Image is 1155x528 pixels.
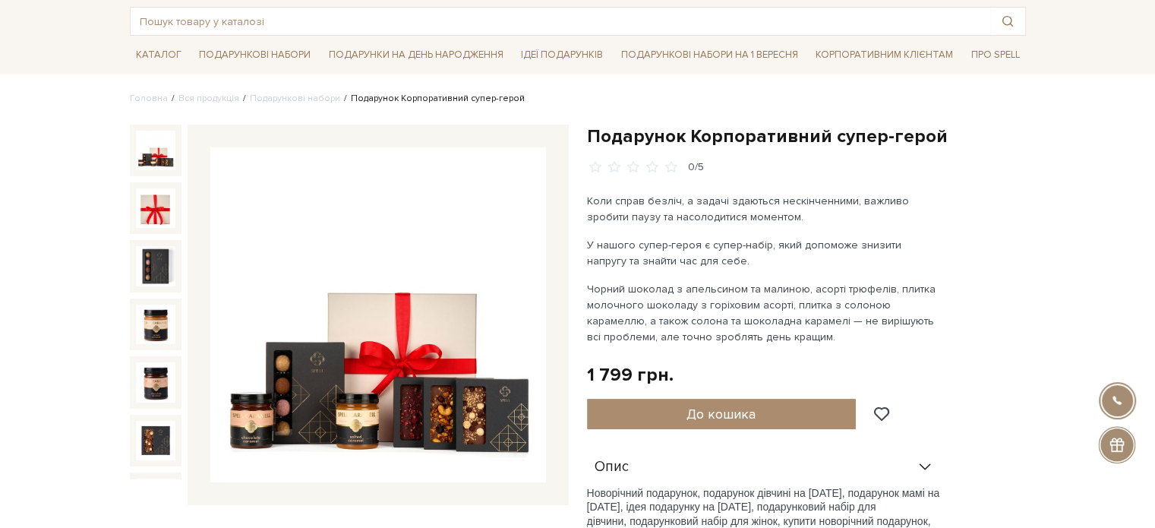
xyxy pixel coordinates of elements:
a: Про Spell [965,43,1026,67]
a: Корпоративним клієнтам [809,42,959,68]
img: Подарунок Корпоративний супер-герой [136,362,175,402]
a: Головна [130,93,168,104]
button: До кошика [587,399,857,429]
img: Подарунок Корпоративний супер-герой [136,305,175,344]
span: Опис [595,460,629,474]
h1: Подарунок Корпоративний супер-герой [587,125,1026,148]
div: 0/5 [688,160,704,175]
span: До кошика [686,406,756,422]
a: Каталог [130,43,188,67]
img: Подарунок Корпоративний супер-герой [136,421,175,460]
img: Подарунок Корпоративний супер-герой [136,246,175,286]
a: Подарункові набори на 1 Вересня [615,42,804,68]
span: Новорічний подарунок, подарунок дівчині на [DATE], подарунок мамі на [DATE], ідея подарунку на [D... [587,487,940,526]
p: Чорний шоколад з апельсином та малиною, асорті трюфелів, плитка молочного шоколаду з горіховим ас... [587,281,943,345]
a: Вся продукція [178,93,239,104]
a: Подарункові набори [250,93,340,104]
img: Подарунок Корпоративний супер-герой [136,479,175,518]
a: Подарунки на День народження [323,43,510,67]
button: Пошук товару у каталозі [990,8,1025,35]
a: Подарункові набори [193,43,317,67]
input: Пошук товару у каталозі [131,8,990,35]
p: У нашого супер-героя є супер-набір, який допоможе знизити напругу та знайти час для себе. [587,237,943,269]
div: 1 799 грн. [587,363,674,387]
img: Подарунок Корпоративний супер-герой [136,188,175,228]
img: Подарунок Корпоративний супер-герой [136,131,175,170]
li: Подарунок Корпоративний супер-герой [340,92,525,106]
a: Ідеї подарунків [515,43,609,67]
img: Подарунок Корпоративний супер-герой [210,147,546,483]
p: Коли справ безліч, а задачі здаються нескінченними, важливо зробити паузу та насолодитися моментом. [587,193,943,225]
